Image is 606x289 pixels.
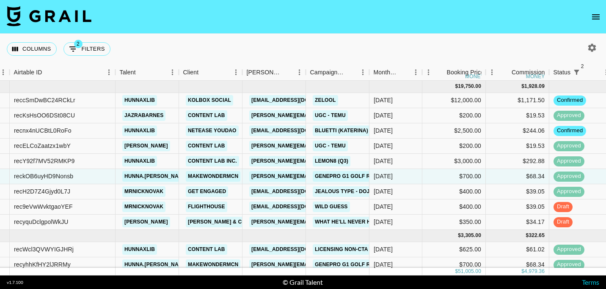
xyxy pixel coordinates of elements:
div: 2 active filters [570,66,582,78]
div: $39.05 [486,184,549,199]
span: approved [554,172,584,180]
div: Sep '25 [374,218,393,226]
div: $700.00 [422,169,486,184]
button: Select columns [7,42,57,56]
span: approved [554,142,584,150]
div: [PERSON_NAME] [247,64,281,81]
a: hunnaxlib [122,156,157,166]
a: What He'll Never Have [PERSON_NAME] [313,217,428,227]
a: [PERSON_NAME][EMAIL_ADDRESS][PERSON_NAME][DOMAIN_NAME] [249,217,431,227]
div: $68.34 [486,257,549,273]
a: Content Lab [186,244,227,255]
div: Airtable ID [10,64,116,81]
a: NetEase YouDao [186,125,239,136]
div: rec9eVwWvktgaoYEF [14,202,73,211]
button: Show filters [570,66,582,78]
button: Show filters [63,42,110,56]
div: $2,500.00 [422,123,486,139]
div: $292.88 [486,154,549,169]
div: Sep '25 [374,142,393,150]
a: [PERSON_NAME][EMAIL_ADDRESS][DOMAIN_NAME] [249,171,387,182]
span: approved [554,112,584,120]
div: © Grail Talent [283,278,323,286]
div: Sep '25 [374,111,393,120]
div: recWcl3QVWYIGJHRj [14,245,74,254]
button: Sort [42,66,54,78]
button: Sort [398,66,410,78]
a: [EMAIL_ADDRESS][DOMAIN_NAME] [249,202,344,212]
div: 3,305.00 [461,232,481,239]
button: Menu [293,66,306,79]
a: [PERSON_NAME] & Co LLC [186,217,259,227]
a: Licensing Non-CTA [313,244,370,255]
a: [EMAIL_ADDRESS][DOMAIN_NAME] [249,125,344,136]
a: mrnicknovak [122,202,165,212]
div: $ [521,83,524,90]
span: draft [554,203,573,211]
a: wild guess [313,202,350,212]
button: open drawer [587,8,604,25]
div: $ [526,232,529,239]
div: 4,979.36 [524,268,545,275]
div: $68.34 [486,169,549,184]
div: recY92f7MV52RMKP9 [14,157,74,165]
button: Sort [281,66,293,78]
button: Menu [166,66,179,79]
div: Client [183,64,199,81]
a: Jealous Type - Doja Cat [313,186,387,197]
button: Sort [198,66,210,78]
a: Hunna.[PERSON_NAME] [122,259,190,270]
span: approved [554,261,584,269]
div: Booking Price [447,64,484,81]
a: Content Lab [186,110,227,121]
span: confirmed [554,127,586,135]
div: 1,928.09 [524,83,545,90]
a: [EMAIL_ADDRESS][DOMAIN_NAME] [249,244,344,255]
a: Hunna.[PERSON_NAME] [122,171,190,182]
button: Sort [500,66,512,78]
a: [EMAIL_ADDRESS][DOMAIN_NAME] [249,186,344,197]
div: v 1.7.100 [7,280,23,285]
div: $400.00 [422,184,486,199]
div: Talent [116,64,179,81]
div: Booker [242,64,306,81]
div: recyquDclgpolWkJU [14,218,69,226]
div: Status [554,64,571,81]
div: recELCoZaatzx1wbY [14,142,71,150]
a: GenePro G1 Golf Rangefinder [313,259,406,270]
div: 19,750.00 [458,83,481,90]
span: approved [554,245,584,254]
div: Campaign (Type) [306,64,369,81]
div: $ [455,268,458,275]
div: $ [521,268,524,275]
span: confirmed [554,96,586,104]
a: hunnaxlib [122,244,157,255]
a: Content Lab [186,141,227,151]
div: $19.53 [486,108,549,123]
a: makewondermcn [186,171,240,182]
button: Menu [357,66,369,79]
span: approved [554,157,584,165]
div: $200.00 [422,139,486,154]
div: Talent [120,64,136,81]
a: GenePro G1 Golf Rangefinder [313,171,406,182]
a: hunnaxlib [122,95,157,106]
div: $12,000.00 [422,93,486,108]
div: money [526,74,545,79]
a: [PERSON_NAME][EMAIL_ADDRESS][DOMAIN_NAME] [249,156,387,166]
a: KolBox Social [186,95,233,106]
a: mrnicknovak [122,186,165,197]
div: $350.00 [422,215,486,230]
div: $39.05 [486,199,549,215]
button: Sort [136,66,148,78]
div: Aug '25 [374,260,393,269]
a: Bluetti (Katerina) [313,125,370,136]
div: money [465,74,484,79]
div: 51,005.00 [458,268,481,275]
div: 322.65 [529,232,545,239]
div: $34.17 [486,215,549,230]
div: $200.00 [422,108,486,123]
div: Sep '25 [374,187,393,196]
span: 2 [74,40,83,48]
a: UGC - Temu [313,110,348,121]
